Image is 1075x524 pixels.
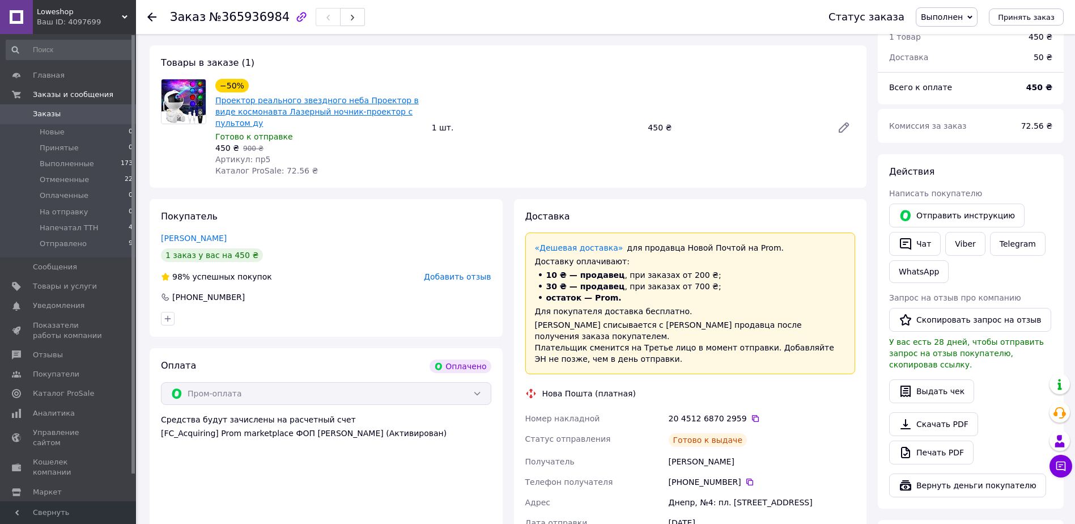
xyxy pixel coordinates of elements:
div: успешных покупок [161,271,272,282]
span: Уведомления [33,301,84,311]
span: 0 [129,207,133,217]
li: , при заказах от 700 ₴; [535,281,846,292]
span: Запрос на отзыв про компанию [889,293,1021,302]
span: 4 [129,223,133,233]
span: Управление сайтом [33,428,105,448]
a: Печать PDF [889,441,974,464]
div: [PHONE_NUMBER] [171,291,246,303]
span: Заказы и сообщения [33,90,113,100]
button: Скопировать запрос на отзыв [889,308,1051,332]
span: 900 ₴ [243,145,264,153]
span: Принять заказ [998,13,1055,22]
div: −50% [215,79,249,92]
input: Поиск [6,40,134,60]
div: Готово к выдаче [669,433,747,447]
span: Маркет [33,487,62,497]
span: Телефон получателя [525,477,613,487]
a: Telegram [990,232,1046,256]
span: 22 [125,175,133,185]
span: Доставка [525,211,570,222]
span: Готово к отправке [215,132,293,141]
span: 0 [129,191,133,201]
div: Доставку оплачивают: [535,256,846,267]
span: На отправку [40,207,88,217]
div: [FC_Acquiring] Prom marketplace ФОП [PERSON_NAME] (Активирован) [161,428,491,439]
div: Статус заказа [828,11,904,23]
span: Товары в заказе (1) [161,57,254,68]
span: Получатель [525,457,575,466]
a: Viber [945,232,985,256]
div: 450 ₴ [1029,31,1052,43]
span: 173 [121,159,133,169]
button: Чат с покупателем [1049,455,1072,477]
span: Доставка [889,53,928,62]
span: Действия [889,166,934,177]
span: Добавить отзыв [424,272,491,281]
div: [PERSON_NAME] [666,451,857,472]
span: Покупатели [33,369,79,379]
div: 20 4512 6870 2959 [669,413,855,424]
span: Выполнен [921,12,963,22]
span: Адрес [525,498,550,507]
a: Скачать PDF [889,412,978,436]
span: Показатели работы компании [33,320,105,341]
span: Написать покупателю [889,189,982,198]
div: 1 шт. [427,120,644,136]
div: Вернуться назад [147,11,156,23]
div: 450 ₴ [643,120,828,136]
button: Отправить инструкцию [889,204,1025,227]
span: Статус отправления [525,434,611,443]
div: Ваш ID: 4097699 [37,17,136,27]
span: Каталог ProSale [33,388,94,399]
button: Выдать чек [889,379,974,403]
div: [PHONE_NUMBER] [669,476,855,488]
span: Заказы [33,109,61,119]
a: Проектор реального звездного неба Проектор в виде космонавта Лазерный ночник-проектор с пультом ду [215,96,419,128]
span: Оплата [161,360,196,371]
span: Loweshop [37,7,122,17]
span: 10 ₴ — продавец [546,271,625,280]
div: 1 заказ у вас на 450 ₴ [161,248,263,262]
span: Главная [33,70,65,81]
div: Днепр, №4: пл. [STREET_ADDRESS] [666,492,857,513]
a: [PERSON_NAME] [161,234,227,243]
span: Комиссия за заказ [889,121,967,130]
b: 450 ₴ [1026,83,1052,92]
div: 50 ₴ [1027,45,1059,70]
img: Проектор реального звездного неба Проектор в виде космонавта Лазерный ночник-проектор с пультом ду [162,79,206,124]
span: Аналитика [33,408,75,419]
span: Сообщения [33,262,77,272]
span: 30 ₴ — продавец [546,282,625,291]
div: для продавца Новой Почтой на Prom. [535,242,846,253]
span: Заказ [170,10,206,24]
span: Товары и услуги [33,281,97,291]
span: остаток — Prom. [546,293,622,302]
span: Выполненные [40,159,94,169]
span: Принятые [40,143,79,153]
span: Отправлено [40,239,87,249]
button: Вернуть деньги покупателю [889,474,1046,497]
div: Оплачено [430,360,491,373]
li: , при заказах от 200 ₴; [535,269,846,281]
span: Всего к оплате [889,83,952,92]
span: Номер накладной [525,414,600,423]
div: Для покупателя доставка бесплатно. [535,306,846,317]
button: Принять заказ [989,9,1064,26]
span: Каталог ProSale: 72.56 ₴ [215,166,318,175]
span: 0 [129,127,133,137]
span: Кошелек компании [33,457,105,477]
button: Чат [889,232,941,256]
span: Отмененные [40,175,89,185]
span: У вас есть 28 дней, чтобы отправить запрос на отзыв покупателю, скопировав ссылку. [889,337,1044,369]
span: Оплаченные [40,191,88,201]
div: [PERSON_NAME] списывается с [PERSON_NAME] продавца после получения заказа покупателем. Плательщик... [535,319,846,365]
span: 98% [172,272,190,281]
a: WhatsApp [889,260,949,283]
span: Артикул: пр5 [215,155,271,164]
span: 450 ₴ [215,143,239,153]
div: Средства будут зачислены на расчетный счет [161,414,491,439]
span: Покупатель [161,211,218,222]
a: Редактировать [832,116,855,139]
a: «Дешевая доставка» [535,243,623,252]
span: №365936984 [209,10,290,24]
